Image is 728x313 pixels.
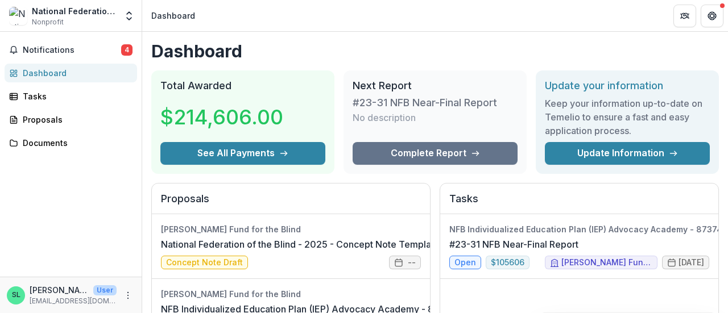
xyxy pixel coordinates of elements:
button: Open entity switcher [121,5,137,27]
a: Dashboard [5,64,137,82]
img: National Federation of the Blind [9,7,27,25]
a: Update Information [545,142,710,165]
h2: Proposals [161,193,421,214]
button: Get Help [701,5,723,27]
h3: Keep your information up-to-date on Temelio to ensure a fast and easy application process. [545,97,710,137]
p: [PERSON_NAME] [30,284,89,296]
button: See All Payments [160,142,325,165]
button: Notifications4 [5,41,137,59]
div: National Federation of the Blind [32,5,117,17]
h1: Dashboard [151,41,719,61]
button: More [121,289,135,302]
div: Documents [23,137,128,149]
a: Complete Report [353,142,518,165]
a: Proposals [5,110,137,129]
a: Tasks [5,87,137,106]
div: Tasks [23,90,128,102]
p: No description [353,111,416,124]
h2: Tasks [449,193,709,214]
a: Documents [5,133,137,152]
a: #23-31 NFB Near-Final Report [449,237,578,251]
div: Dashboard [151,10,195,22]
div: Proposals [23,114,128,126]
h3: $214,606.00 [160,102,283,132]
h3: #23-31 NFB Near-Final Report [353,97,497,109]
h2: Update your information [545,80,710,92]
span: 4 [121,44,133,56]
div: Dashboard [23,67,128,79]
h2: Total Awarded [160,80,325,92]
p: User [93,285,117,295]
h2: Next Report [353,80,518,92]
nav: breadcrumb [147,7,200,24]
p: [EMAIL_ADDRESS][DOMAIN_NAME] [30,296,117,306]
span: Notifications [23,45,121,55]
a: National Federation of the Blind - 2025 - Concept Note Template [161,237,440,251]
span: Nonprofit [32,17,64,27]
div: Seth Lamkin [12,291,20,299]
button: Partners [673,5,696,27]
